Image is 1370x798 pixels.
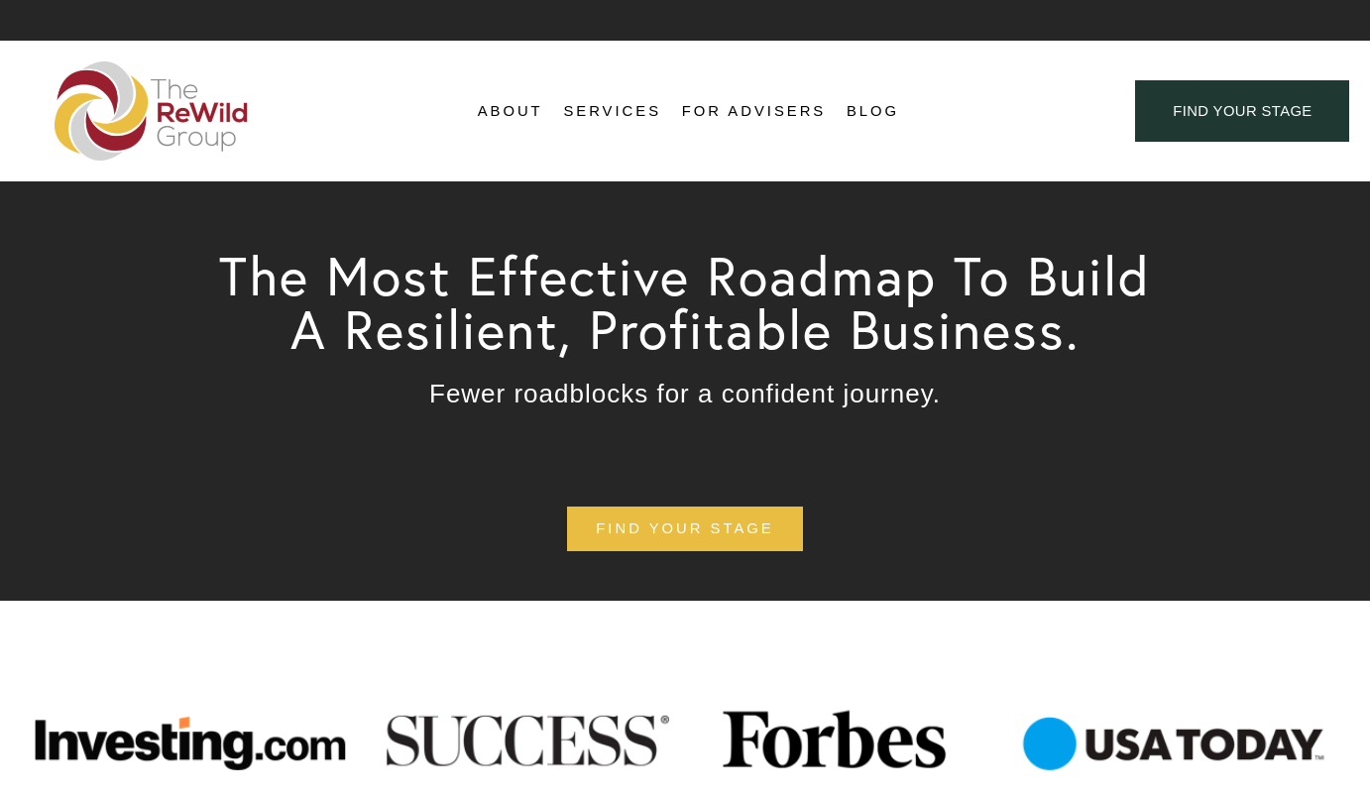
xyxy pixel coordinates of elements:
[1135,80,1349,143] a: find your stage
[563,98,661,125] span: Services
[682,96,826,126] a: For Advisers
[847,96,899,126] a: Blog
[219,242,1167,363] span: The Most Effective Roadmap To Build A Resilient, Profitable Business.
[429,379,941,408] span: Fewer roadblocks for a confident journey.
[563,96,661,126] a: folder dropdown
[478,96,543,126] a: folder dropdown
[567,507,802,551] a: find your stage
[55,61,249,161] img: The ReWild Group
[478,98,543,125] span: About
